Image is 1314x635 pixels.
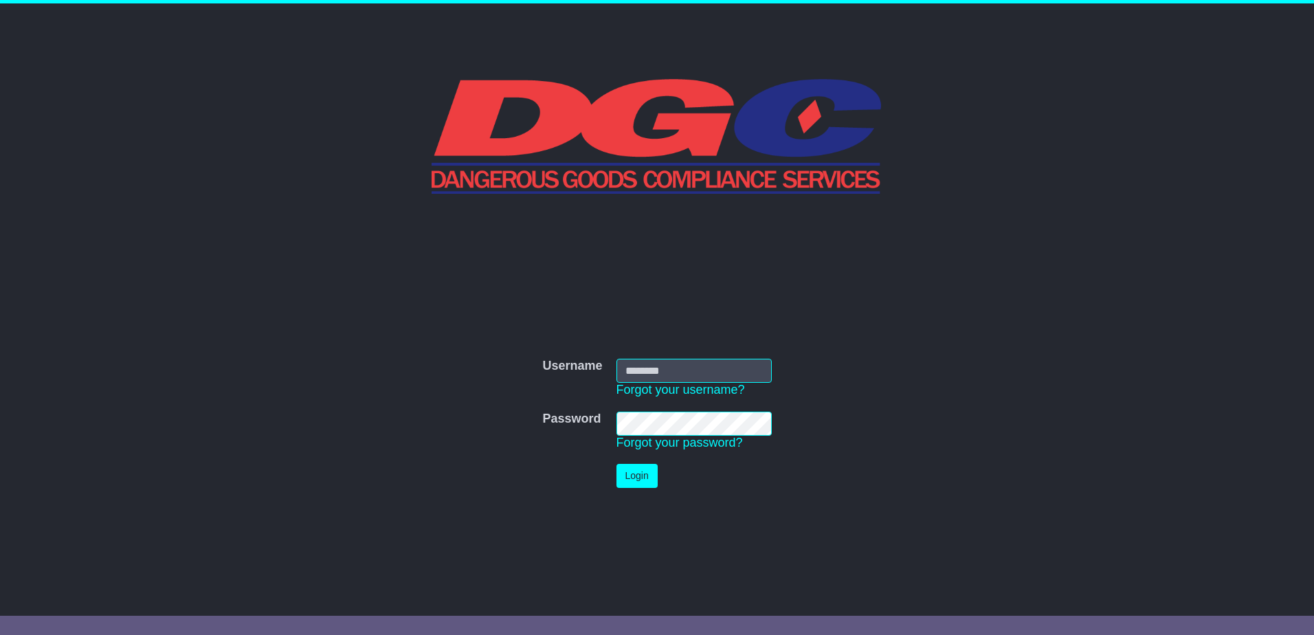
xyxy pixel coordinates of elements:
label: Username [542,359,602,374]
a: Forgot your username? [616,383,745,397]
label: Password [542,412,601,427]
img: DGC QLD [432,77,883,194]
a: Forgot your password? [616,436,743,449]
button: Login [616,464,658,488]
